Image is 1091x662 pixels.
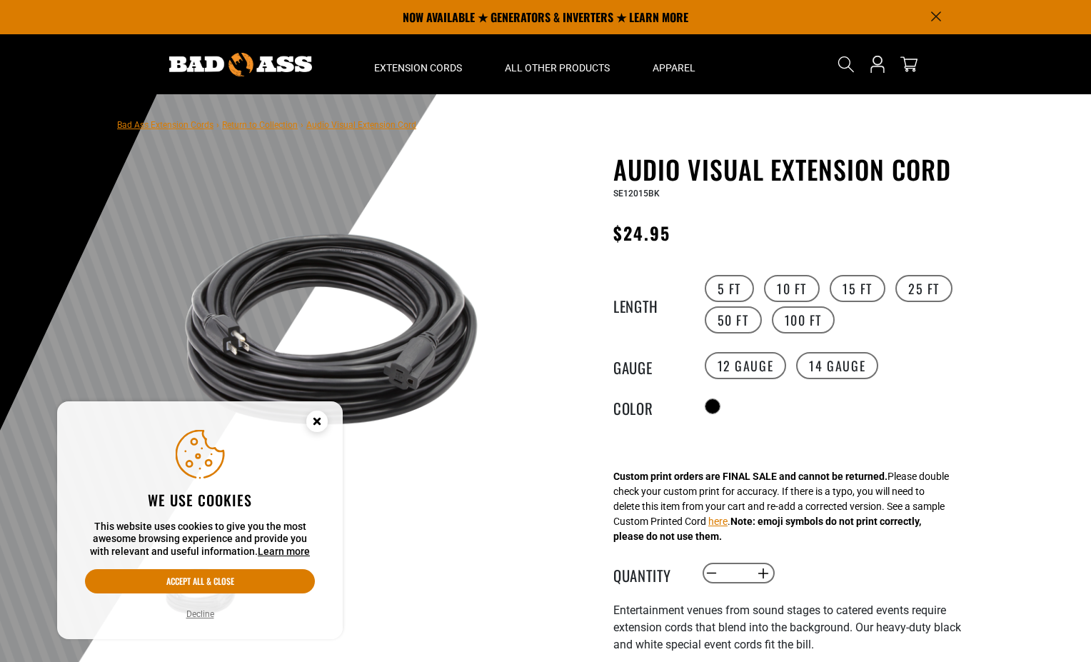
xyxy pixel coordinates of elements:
summary: Apparel [631,34,717,94]
img: black [159,157,503,501]
label: 5 FT [705,275,754,302]
span: › [216,120,219,130]
h1: Audio Visual Extension Cord [613,154,963,184]
label: 10 FT [764,275,820,302]
label: 14 Gauge [796,352,878,379]
label: 12 Gauge [705,352,787,379]
span: › [301,120,303,130]
button: Decline [182,607,218,621]
span: Audio Visual Extension Cord [306,120,416,130]
label: 25 FT [895,275,952,302]
button: Accept all & close [85,569,315,593]
a: Bad Ass Extension Cords [117,120,213,130]
span: Extension Cords [374,61,462,74]
aside: Cookie Consent [57,401,343,640]
span: All Other Products [505,61,610,74]
a: Learn more [258,546,310,557]
legend: Gauge [613,356,685,375]
nav: breadcrumbs [117,116,416,133]
strong: Custom print orders are FINAL SALE and cannot be returned. [613,471,888,482]
summary: Extension Cords [353,34,483,94]
label: Quantity [613,564,685,583]
div: Please double check your custom print for accuracy. If there is a typo, you will need to delete t... [613,469,949,544]
span: SE12015BK [613,189,660,199]
span: Apparel [653,61,695,74]
strong: Note: emoji symbols do not print correctly, please do not use them. [613,516,921,542]
a: Return to Collection [222,120,298,130]
legend: Length [613,295,685,314]
legend: Color [613,397,685,416]
label: 15 FT [830,275,885,302]
label: 50 FT [705,306,762,333]
h2: We use cookies [85,491,315,509]
img: Bad Ass Extension Cords [169,53,312,76]
span: $24.95 [613,220,670,246]
button: here [708,514,728,529]
summary: All Other Products [483,34,631,94]
p: This website uses cookies to give you the most awesome browsing experience and provide you with r... [85,521,315,558]
summary: Search [835,53,858,76]
label: 100 FT [772,306,835,333]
